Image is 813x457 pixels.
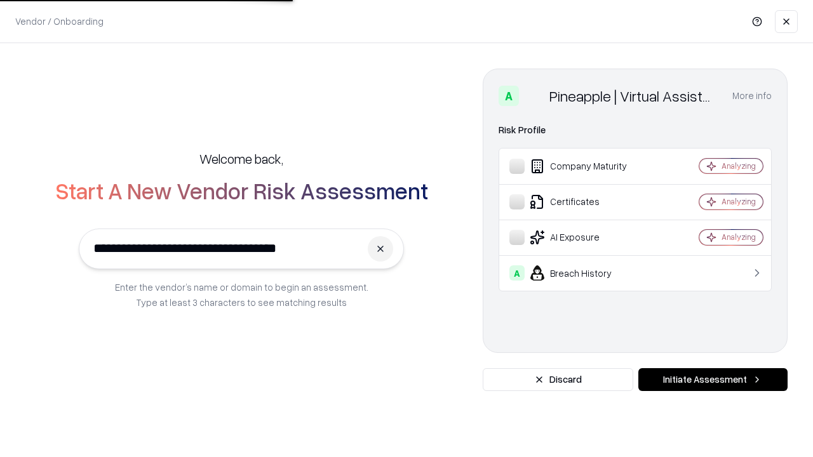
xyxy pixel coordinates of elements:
[722,196,756,207] div: Analyzing
[509,230,661,245] div: AI Exposure
[509,194,661,209] div: Certificates
[483,368,633,391] button: Discard
[638,368,788,391] button: Initiate Assessment
[499,123,772,138] div: Risk Profile
[509,159,661,174] div: Company Maturity
[509,265,525,281] div: A
[115,279,368,310] p: Enter the vendor’s name or domain to begin an assessment. Type at least 3 characters to see match...
[722,232,756,242] div: Analyzing
[732,84,772,107] button: More info
[509,265,661,281] div: Breach History
[55,178,428,203] h2: Start A New Vendor Risk Assessment
[199,150,283,168] h5: Welcome back,
[722,161,756,171] div: Analyzing
[524,86,544,106] img: Pineapple | Virtual Assistant Agency
[549,86,717,106] div: Pineapple | Virtual Assistant Agency
[15,15,104,28] p: Vendor / Onboarding
[499,86,519,106] div: A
